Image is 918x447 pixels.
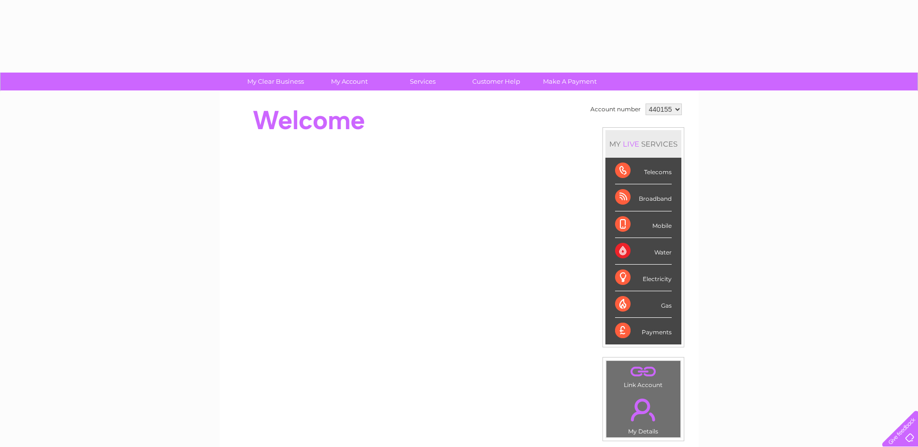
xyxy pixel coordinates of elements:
div: Payments [615,318,672,344]
a: Make A Payment [530,73,610,90]
div: Water [615,238,672,265]
a: . [609,363,678,380]
a: My Account [309,73,389,90]
div: MY SERVICES [605,130,681,158]
a: . [609,393,678,427]
a: Services [383,73,463,90]
td: Link Account [606,360,681,391]
div: Broadband [615,184,672,211]
div: LIVE [621,139,641,149]
td: Account number [588,101,643,118]
a: My Clear Business [236,73,316,90]
div: Mobile [615,211,672,238]
a: Customer Help [456,73,536,90]
div: Electricity [615,265,672,291]
td: My Details [606,390,681,438]
div: Telecoms [615,158,672,184]
div: Gas [615,291,672,318]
